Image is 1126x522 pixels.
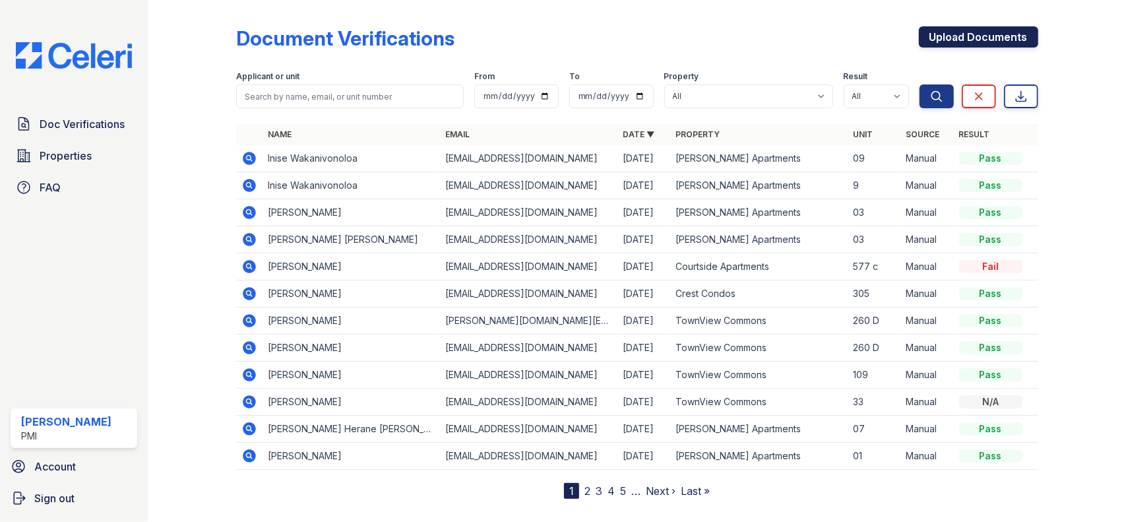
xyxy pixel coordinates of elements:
td: 260 D [848,335,901,362]
div: Pass [959,422,1022,436]
td: [DATE] [617,416,670,443]
td: Manual [901,335,954,362]
a: 3 [596,484,602,498]
td: 33 [848,389,901,416]
td: [EMAIL_ADDRESS][DOMAIN_NAME] [440,199,617,226]
td: [PERSON_NAME] [263,389,440,416]
td: [EMAIL_ADDRESS][DOMAIN_NAME] [440,416,617,443]
td: [DATE] [617,335,670,362]
td: TownView Commons [670,308,848,335]
a: Name [268,129,292,139]
a: Email [445,129,470,139]
div: [PERSON_NAME] [21,414,111,430]
td: Manual [901,280,954,308]
td: 01 [848,443,901,470]
td: [DATE] [617,280,670,308]
label: Applicant or unit [236,71,299,82]
a: Unit [854,129,873,139]
span: … [631,483,641,499]
td: Manual [901,145,954,172]
td: [EMAIL_ADDRESS][DOMAIN_NAME] [440,145,617,172]
td: Manual [901,226,954,253]
td: [PERSON_NAME] Apartments [670,199,848,226]
div: Pass [959,341,1022,354]
td: [PERSON_NAME] [PERSON_NAME] [263,226,440,253]
input: Search by name, email, or unit number [236,84,464,108]
td: TownView Commons [670,335,848,362]
td: [DATE] [617,199,670,226]
td: [DATE] [617,443,670,470]
a: Properties [11,143,137,169]
span: Doc Verifications [40,116,125,132]
td: Inise Wakanivonoloa [263,172,440,199]
a: Property [675,129,720,139]
div: Pass [959,206,1022,219]
td: Manual [901,362,954,389]
td: 09 [848,145,901,172]
td: [PERSON_NAME] [263,335,440,362]
div: PMI [21,430,111,443]
td: [PERSON_NAME] Apartments [670,443,848,470]
td: 03 [848,199,901,226]
label: Property [664,71,699,82]
td: [PERSON_NAME] Apartments [670,145,848,172]
td: [PERSON_NAME] Apartments [670,226,848,253]
div: Pass [959,287,1022,300]
td: [DATE] [617,172,670,199]
td: [PERSON_NAME][DOMAIN_NAME][EMAIL_ADDRESS][DOMAIN_NAME] [440,308,617,335]
td: 577 c [848,253,901,280]
td: [PERSON_NAME] [263,308,440,335]
td: 03 [848,226,901,253]
span: Account [34,459,76,474]
td: [PERSON_NAME] [263,443,440,470]
td: TownView Commons [670,389,848,416]
td: [EMAIL_ADDRESS][DOMAIN_NAME] [440,280,617,308]
label: To [569,71,580,82]
span: Properties [40,148,92,164]
img: CE_Logo_Blue-a8612792a0a2168367f1c8372b55b34899dd931a85d93a1a3d3e32e68fde9ad4.png [5,42,142,69]
a: Source [906,129,940,139]
td: Inise Wakanivonoloa [263,145,440,172]
td: Manual [901,172,954,199]
div: Pass [959,179,1022,192]
td: [EMAIL_ADDRESS][DOMAIN_NAME] [440,443,617,470]
div: Pass [959,233,1022,246]
td: [EMAIL_ADDRESS][DOMAIN_NAME] [440,335,617,362]
a: Last » [681,484,710,498]
td: Manual [901,443,954,470]
label: Result [844,71,868,82]
td: [PERSON_NAME] [263,199,440,226]
td: [EMAIL_ADDRESS][DOMAIN_NAME] [440,389,617,416]
td: [EMAIL_ADDRESS][DOMAIN_NAME] [440,226,617,253]
td: 305 [848,280,901,308]
div: Pass [959,152,1022,165]
td: 260 D [848,308,901,335]
td: 07 [848,416,901,443]
td: [PERSON_NAME] Apartments [670,416,848,443]
div: Pass [959,368,1022,381]
a: Upload Documents [919,26,1038,48]
td: [PERSON_NAME] [263,253,440,280]
td: Crest Condos [670,280,848,308]
span: Sign out [34,490,75,506]
td: TownView Commons [670,362,848,389]
td: [EMAIL_ADDRESS][DOMAIN_NAME] [440,253,617,280]
div: Document Verifications [236,26,454,50]
a: Sign out [5,485,142,511]
a: Next › [646,484,675,498]
td: Courtside Apartments [670,253,848,280]
td: [DATE] [617,253,670,280]
a: Account [5,453,142,480]
td: 109 [848,362,901,389]
div: 1 [564,483,579,499]
td: [DATE] [617,145,670,172]
td: 9 [848,172,901,199]
a: Date ▼ [623,129,654,139]
div: N/A [959,395,1022,408]
a: 2 [584,484,590,498]
div: Pass [959,449,1022,463]
td: [PERSON_NAME] Apartments [670,172,848,199]
td: [EMAIL_ADDRESS][DOMAIN_NAME] [440,362,617,389]
td: [DATE] [617,362,670,389]
td: Manual [901,308,954,335]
